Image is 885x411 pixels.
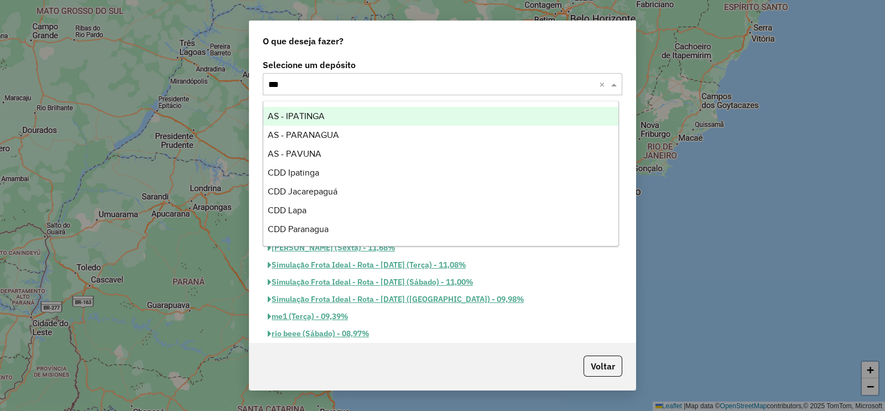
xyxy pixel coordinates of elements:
[263,58,622,71] label: Selecione um depósito
[268,187,337,196] span: CDD Jacarepaguá
[263,308,353,325] button: me1 (Terça) - 09,39%
[256,157,629,171] div: Aderência de modelos para os 1608 pedidos importados hoje
[263,34,343,48] span: O que deseja fazer?
[263,274,478,291] button: Simulação Frota Ideal - Rota - [DATE] (Sábado) - 11,00%
[584,356,622,377] button: Voltar
[268,130,339,140] span: AS - PARANAGUA
[263,239,400,256] button: [PERSON_NAME] (Sexta) - 11,68%
[268,206,306,215] span: CDD Lapa
[268,224,329,234] span: CDD Paranagua
[263,256,471,274] button: Simulação Frota Ideal - Rota - [DATE] (Terça) - 11,08%
[268,168,319,177] span: CDD Ipatinga
[268,111,325,121] span: AS - IPATINGA
[599,78,608,91] span: Clear all
[263,325,374,342] button: rio beee (Sábado) - 08,97%
[268,149,321,158] span: AS - PAVUNA
[263,101,619,246] ng-dropdown-panel: Options list
[263,291,529,308] button: Simulação Frota Ideal - Rota - [DATE] ([GEOGRAPHIC_DATA]) - 09,98%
